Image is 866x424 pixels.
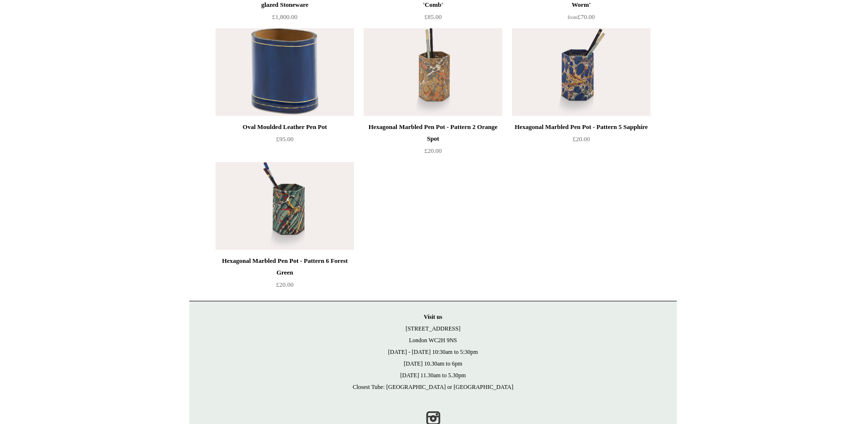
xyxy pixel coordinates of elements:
a: Hexagonal Marbled Pen Pot - Pattern 6 Forest Green Hexagonal Marbled Pen Pot - Pattern 6 Forest G... [216,162,354,250]
img: Hexagonal Marbled Pen Pot - Pattern 2 Orange Spot [364,28,502,116]
div: Hexagonal Marbled Pen Pot - Pattern 2 Orange Spot [366,121,500,145]
span: £95.00 [276,135,294,143]
span: £70.00 [568,13,595,20]
div: Oval Moulded Leather Pen Pot [218,121,352,133]
span: £1,800.00 [272,13,297,20]
a: Hexagonal Marbled Pen Pot - Pattern 2 Orange Spot £20.00 [364,121,502,161]
img: Hexagonal Marbled Pen Pot - Pattern 5 Sapphire [512,28,650,116]
span: £20.00 [276,281,294,288]
img: Oval Moulded Leather Pen Pot [216,28,354,116]
div: Hexagonal Marbled Pen Pot - Pattern 5 Sapphire [514,121,648,133]
div: Hexagonal Marbled Pen Pot - Pattern 6 Forest Green [218,255,352,278]
span: £85.00 [424,13,442,20]
p: [STREET_ADDRESS] London WC2H 9NS [DATE] - [DATE] 10:30am to 5:30pm [DATE] 10.30am to 6pm [DATE] 1... [199,311,667,393]
span: £20.00 [424,147,442,154]
a: Hexagonal Marbled Pen Pot - Pattern 5 Sapphire £20.00 [512,121,650,161]
strong: Visit us [424,313,442,320]
span: from [568,15,577,20]
a: Oval Moulded Leather Pen Pot £95.00 [216,121,354,161]
a: Hexagonal Marbled Pen Pot - Pattern 6 Forest Green £20.00 [216,255,354,295]
a: Oval Moulded Leather Pen Pot Oval Moulded Leather Pen Pot [216,28,354,116]
img: Hexagonal Marbled Pen Pot - Pattern 6 Forest Green [216,162,354,250]
a: Hexagonal Marbled Pen Pot - Pattern 2 Orange Spot Hexagonal Marbled Pen Pot - Pattern 2 Orange Spot [364,28,502,116]
span: £20.00 [572,135,590,143]
a: Hexagonal Marbled Pen Pot - Pattern 5 Sapphire Hexagonal Marbled Pen Pot - Pattern 5 Sapphire [512,28,650,116]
